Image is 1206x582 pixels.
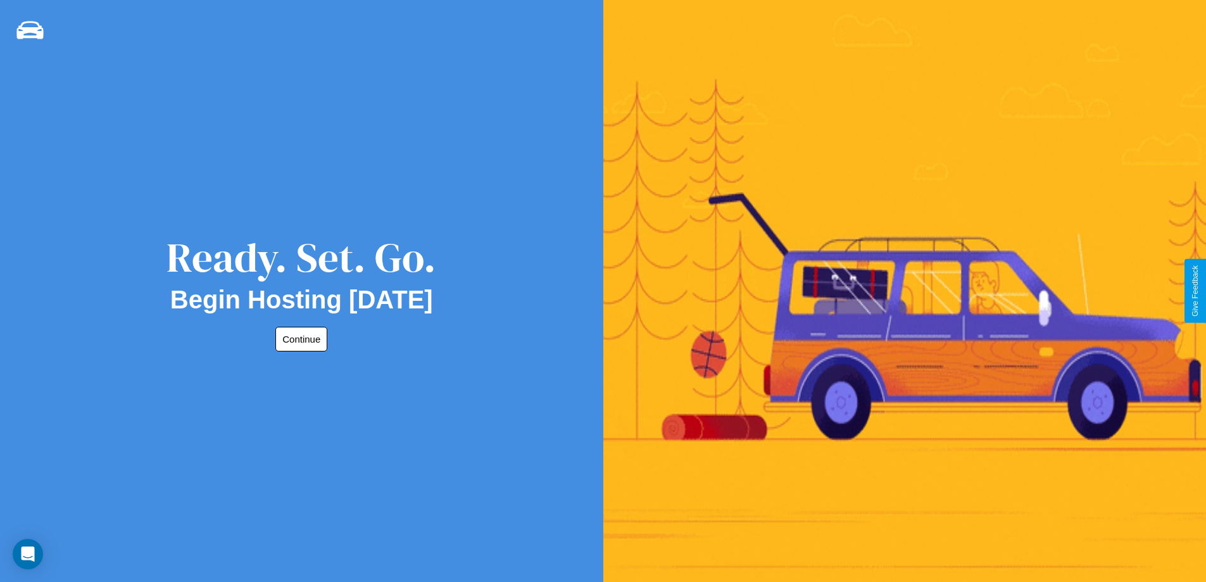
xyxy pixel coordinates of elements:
h2: Begin Hosting [DATE] [170,286,433,314]
button: Continue [275,327,327,351]
div: Open Intercom Messenger [13,539,43,569]
div: Ready. Set. Go. [166,229,436,286]
div: Give Feedback [1191,265,1200,317]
